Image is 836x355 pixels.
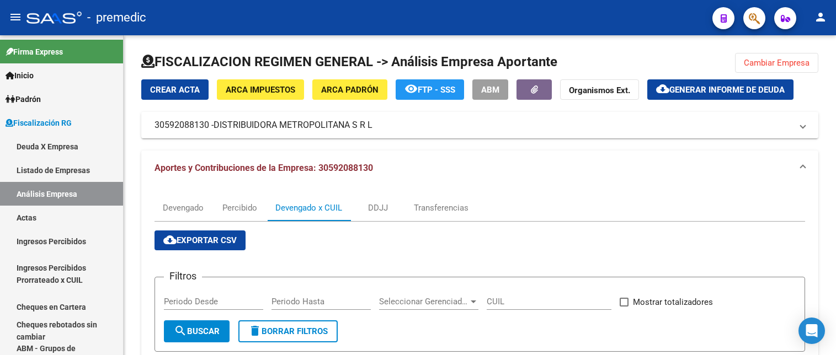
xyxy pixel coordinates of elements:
mat-panel-title: 30592088130 - [155,119,792,131]
div: Percibido [222,202,257,214]
span: Inicio [6,69,34,82]
button: Borrar Filtros [238,320,338,342]
span: ARCA Impuestos [226,85,295,95]
h3: Filtros [164,268,202,284]
span: Seleccionar Gerenciador [379,297,468,306]
mat-expansion-panel-header: Aportes y Contribuciones de la Empresa: 30592088130 [141,150,818,186]
span: Aportes y Contribuciones de la Empresa: 30592088130 [155,163,373,173]
mat-expansion-panel-header: 30592088130 -DISTRIBUIDORA METROPOLITANA S R L [141,112,818,138]
span: Buscar [174,326,220,336]
button: ARCA Padrón [312,79,387,100]
mat-icon: person [814,10,827,24]
button: FTP - SSS [396,79,464,100]
span: Firma Express [6,46,63,58]
mat-icon: cloud_download [163,233,177,246]
mat-icon: menu [9,10,22,24]
mat-icon: delete [248,324,262,337]
div: Devengado x CUIL [275,202,342,214]
button: Cambiar Empresa [735,53,818,73]
span: Generar informe de deuda [669,85,785,95]
mat-icon: search [174,324,187,337]
button: ARCA Impuestos [217,79,304,100]
strong: Organismos Ext. [569,85,630,95]
button: ABM [472,79,508,100]
span: Padrón [6,93,41,105]
span: Mostrar totalizadores [633,295,713,309]
h1: FISCALIZACION REGIMEN GENERAL -> Análisis Empresa Aportante [141,53,557,71]
span: - premedic [87,6,146,30]
div: Devengado [163,202,204,214]
span: ARCA Padrón [321,85,379,95]
span: Exportar CSV [163,235,237,245]
span: Cambiar Empresa [744,58,810,68]
span: DISTRIBUIDORA METROPOLITANA S R L [214,119,372,131]
span: Crear Acta [150,85,200,95]
mat-icon: remove_red_eye [404,82,418,95]
button: Generar informe de deuda [647,79,794,100]
span: Fiscalización RG [6,117,72,129]
div: DDJJ [368,202,388,214]
div: Open Intercom Messenger [798,318,825,344]
button: Organismos Ext. [560,79,639,100]
span: ABM [481,85,499,95]
button: Crear Acta [141,79,209,100]
span: Borrar Filtros [248,326,328,336]
button: Exportar CSV [155,230,246,250]
span: FTP - SSS [418,85,455,95]
mat-icon: cloud_download [656,82,669,95]
button: Buscar [164,320,230,342]
div: Transferencias [414,202,468,214]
